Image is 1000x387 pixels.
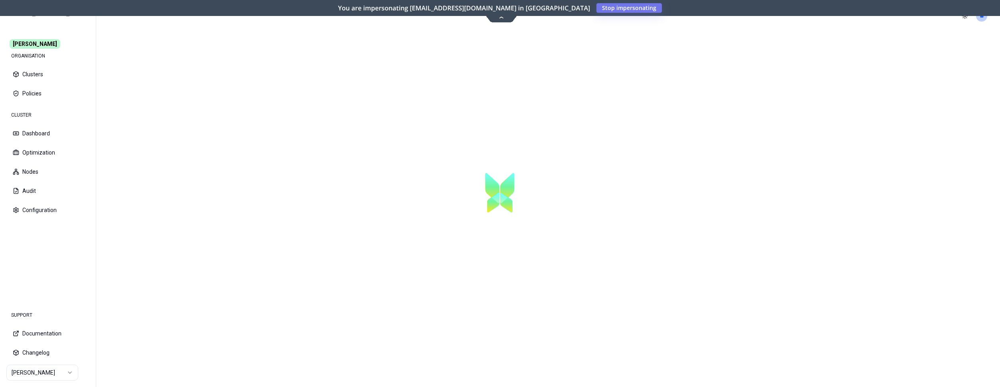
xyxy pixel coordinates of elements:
span: [PERSON_NAME] [10,39,60,49]
button: Optimization [6,144,89,161]
div: CLUSTER [6,107,89,123]
div: ORGANISATION [6,48,89,64]
button: Policies [6,85,89,102]
button: Documentation [6,325,89,342]
button: Changelog [6,344,89,361]
button: Dashboard [6,125,89,142]
button: Configuration [6,201,89,219]
div: SUPPORT [6,307,89,323]
button: Nodes [6,163,89,181]
button: Clusters [6,65,89,83]
button: Audit [6,182,89,200]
